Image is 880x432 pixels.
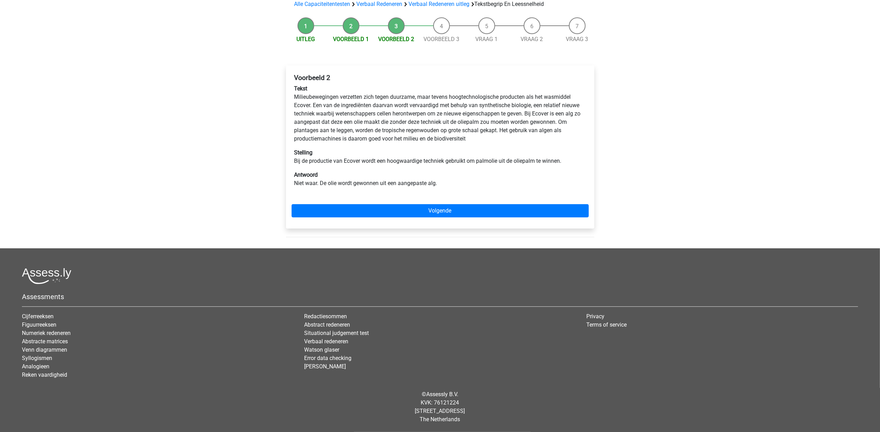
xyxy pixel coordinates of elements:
[22,338,68,345] a: Abstracte matrices
[22,346,67,353] a: Venn diagrammen
[22,371,67,378] a: Reken vaardigheid
[304,330,369,336] a: Situational judgement test
[521,36,543,42] a: Vraag 2
[566,36,588,42] a: Vraag 3
[294,74,331,82] b: Voorbeeld 2
[294,171,586,187] p: Niet waar. De olie wordt gewonnen uit een aangepaste alg.
[304,321,350,328] a: Abstract redeneren
[294,149,586,165] p: Bij de productie van Ecover wordt een hoogwaardige techniek gebruikt om palmolie uit de oliepalm ...
[426,391,458,398] a: Assessly B.V.
[586,321,627,328] a: Terms of service
[22,268,71,284] img: Assessly logo
[22,313,54,320] a: Cijferreeksen
[17,385,863,429] div: © KVK: 76121224 [STREET_ADDRESS] The Netherlands
[294,149,313,156] b: Stelling
[423,36,459,42] a: Voorbeeld 3
[586,313,604,320] a: Privacy
[294,171,318,178] b: Antwoord
[294,1,350,7] a: Alle Capaciteitentesten
[304,355,351,361] a: Error data checking
[294,85,308,92] b: Tekst
[304,346,339,353] a: Watson glaser
[409,1,470,7] a: Verbaal Redeneren uitleg
[357,1,403,7] a: Verbaal Redeneren
[294,85,586,143] p: Milieubewegingen verzetten zich tegen duurzame, maar tevens hoogtechnologische producten als het ...
[378,36,414,42] a: Voorbeeld 2
[304,313,347,320] a: Redactiesommen
[333,36,369,42] a: Voorbeeld 1
[304,338,348,345] a: Verbaal redeneren
[22,321,56,328] a: Figuurreeksen
[292,204,589,217] a: Volgende
[476,36,498,42] a: Vraag 1
[22,293,858,301] h5: Assessments
[22,330,71,336] a: Numeriek redeneren
[22,363,49,370] a: Analogieen
[296,36,315,42] a: Uitleg
[304,363,346,370] a: [PERSON_NAME]
[22,355,52,361] a: Syllogismen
